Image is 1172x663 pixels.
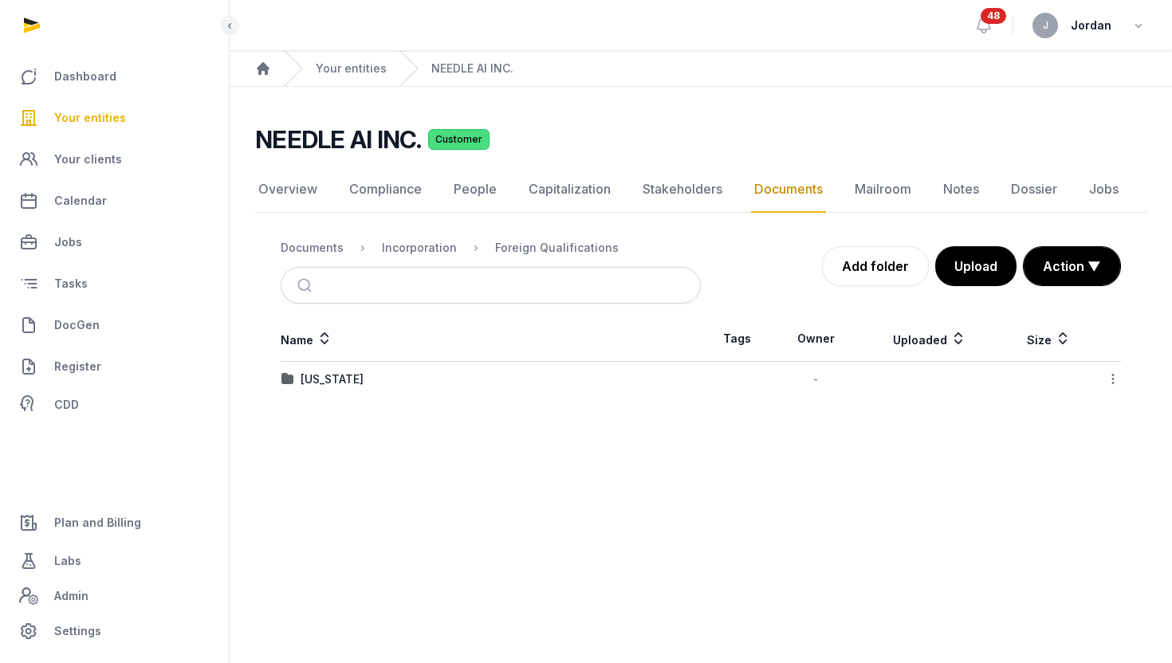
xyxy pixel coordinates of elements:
[230,51,1172,87] nav: Breadcrumb
[1001,316,1097,362] th: Size
[428,129,490,150] span: Customer
[751,167,826,213] a: Documents
[54,108,126,127] span: Your entities
[54,67,116,86] span: Dashboard
[13,504,216,542] a: Plan and Billing
[281,316,701,362] th: Name
[288,268,325,303] button: Submit
[701,316,773,362] th: Tags
[1086,167,1122,213] a: Jobs
[1032,13,1058,38] button: J
[54,233,82,252] span: Jobs
[54,150,122,169] span: Your clients
[316,61,387,76] a: Your entities
[54,316,100,335] span: DocGen
[13,57,216,96] a: Dashboard
[1008,167,1060,213] a: Dossier
[54,513,141,532] span: Plan and Billing
[54,357,101,376] span: Register
[822,246,929,286] a: Add folder
[13,347,216,386] a: Register
[773,362,859,398] td: -
[940,167,982,213] a: Notes
[639,167,726,213] a: Stakeholders
[525,167,614,213] a: Capitalization
[281,229,701,267] nav: Breadcrumb
[54,191,107,210] span: Calendar
[54,586,88,606] span: Admin
[54,551,81,571] span: Labs
[851,167,914,213] a: Mailroom
[346,167,425,213] a: Compliance
[255,167,321,213] a: Overview
[450,167,500,213] a: People
[54,622,101,641] span: Settings
[54,395,79,414] span: CDD
[13,542,216,580] a: Labs
[981,8,1006,24] span: 48
[859,316,1001,362] th: Uploaded
[13,306,216,344] a: DocGen
[431,61,513,76] a: NEEDLE AI INC.
[281,373,294,386] img: folder.svg
[382,240,457,256] div: Incorporation
[495,240,619,256] div: Foreign Qualifications
[54,274,88,293] span: Tasks
[935,246,1017,286] button: Upload
[13,182,216,220] a: Calendar
[281,240,344,256] div: Documents
[13,99,216,137] a: Your entities
[255,125,422,154] h2: NEEDLE AI INC.
[13,223,216,261] a: Jobs
[1043,21,1048,30] span: J
[13,389,216,421] a: CDD
[13,265,216,303] a: Tasks
[1024,247,1120,285] button: Action ▼
[13,140,216,178] a: Your clients
[773,316,859,362] th: Owner
[13,580,216,612] a: Admin
[301,371,364,387] div: [US_STATE]
[1071,16,1111,35] span: Jordan
[13,612,216,650] a: Settings
[255,167,1146,213] nav: Tabs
